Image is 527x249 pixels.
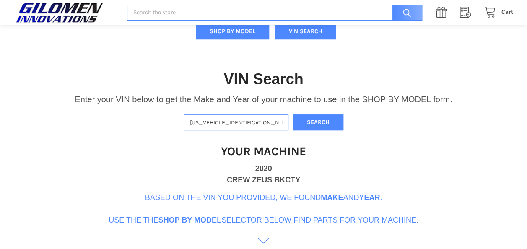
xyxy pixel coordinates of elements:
a: GILOMEN INNOVATIONS [13,2,118,23]
p: Enter your VIN below to get the Make and Year of your machine to use in the SHOP BY MODEL form. [75,93,452,106]
input: Search [388,5,422,21]
input: Search the store [127,5,422,21]
p: Based on the VIN you provided, we found and . Use the the selector below find parts for your mach... [109,192,418,226]
span: Cart [501,8,514,16]
div: CREW ZEUS BKCTY [227,174,300,186]
button: SHOP BY MODEL [196,23,269,39]
h1: Your Machine [221,144,306,158]
b: Shop By Model [158,216,221,224]
h1: VIN Search [223,70,303,88]
b: Make [321,193,343,202]
button: VIN SEARCH [275,23,336,39]
b: Year [359,193,380,202]
img: GILOMEN INNOVATIONS [13,2,106,23]
div: 2020 [255,163,272,174]
a: Cart [480,7,514,18]
input: Enter VIN of your machine [184,114,288,131]
button: Search [293,114,343,131]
